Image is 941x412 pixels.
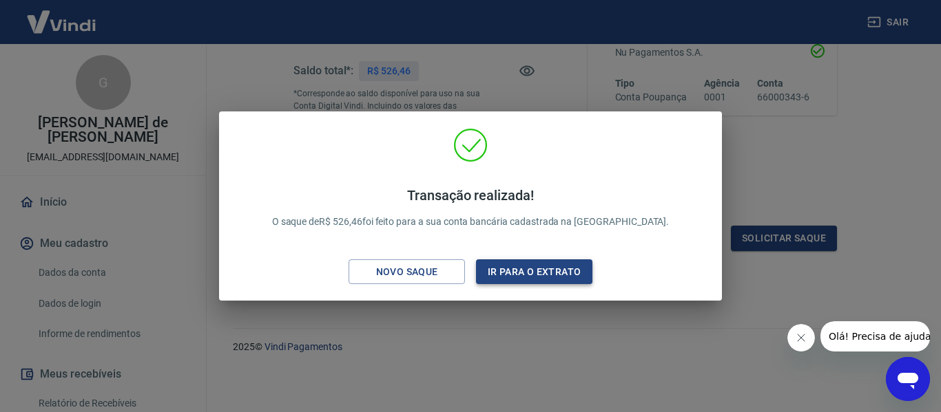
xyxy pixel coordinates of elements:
[349,259,465,285] button: Novo saque
[476,259,592,285] button: Ir para o extrato
[272,187,670,229] p: O saque de R$ 526,46 foi feito para a sua conta bancária cadastrada na [GEOGRAPHIC_DATA].
[8,10,116,21] span: Olá! Precisa de ajuda?
[886,357,930,401] iframe: Botão para abrir a janela de mensagens
[272,187,670,204] h4: Transação realizada!
[787,324,815,351] iframe: Fechar mensagem
[820,321,930,351] iframe: Mensagem da empresa
[360,263,455,281] div: Novo saque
